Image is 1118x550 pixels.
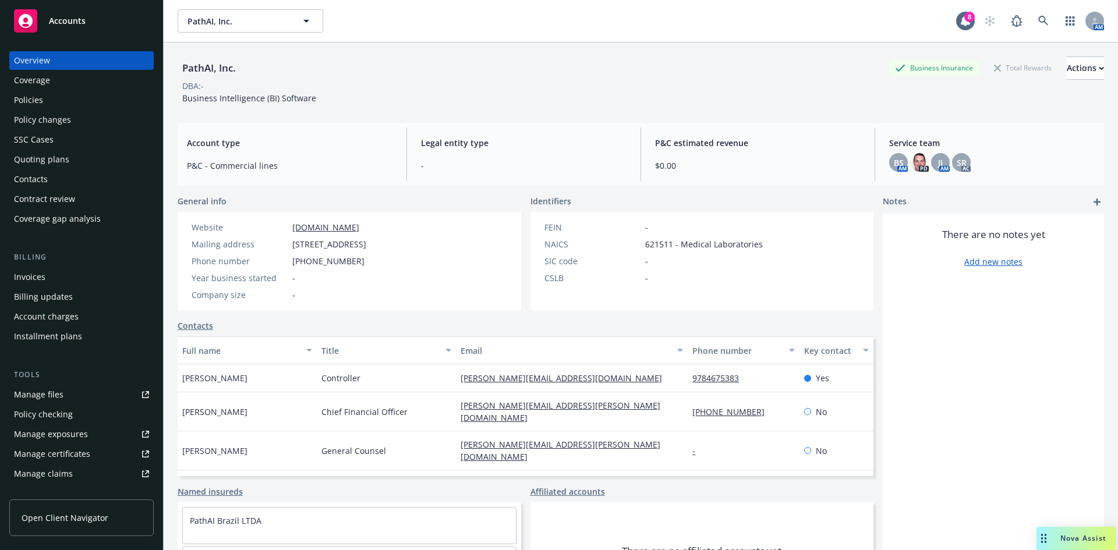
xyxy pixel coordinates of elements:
div: Phone number [692,345,781,357]
div: Invoices [14,268,45,286]
a: Contacts [9,170,154,189]
div: Manage certificates [14,445,90,463]
span: - [292,289,295,301]
span: 621511 - Medical Laboratories [645,238,763,250]
a: Report a Bug [1005,9,1028,33]
div: CSLB [544,272,641,284]
a: SSC Cases [9,130,154,149]
div: Quoting plans [14,150,69,169]
div: Mailing address [192,238,288,250]
a: 9784675383 [692,372,748,384]
a: Overview [9,51,154,70]
a: Policies [9,91,154,109]
a: Start snowing [978,9,1002,33]
span: No [816,445,827,457]
a: add [1090,195,1104,209]
div: 8 [964,12,975,22]
span: [STREET_ADDRESS] [292,238,366,250]
a: Contacts [178,320,213,332]
span: P&C - Commercial lines [187,159,392,172]
a: [PERSON_NAME][EMAIL_ADDRESS][PERSON_NAME][DOMAIN_NAME] [461,439,660,462]
div: FEIN [544,221,641,233]
div: Billing updates [14,288,73,306]
div: Company size [192,289,288,301]
span: Business Intelligence (BI) Software [182,93,316,104]
a: Billing updates [9,288,154,306]
a: Installment plans [9,327,154,346]
div: Email [461,345,670,357]
span: Nova Assist [1060,533,1106,543]
span: [PHONE_NUMBER] [292,255,365,267]
a: Manage files [9,385,154,404]
a: Search [1032,9,1055,33]
div: Business Insurance [889,61,979,75]
div: Manage files [14,385,63,404]
span: Chief Financial Officer [321,406,408,418]
a: Manage exposures [9,425,154,443]
div: SIC code [544,255,641,267]
span: Controller [321,372,360,384]
a: Manage certificates [9,445,154,463]
span: PathAI, Inc. [187,15,288,27]
span: SR [957,157,967,169]
span: P&C estimated revenue [655,137,861,149]
div: NAICS [544,238,641,250]
button: Full name [178,336,317,364]
span: [PERSON_NAME] [182,372,247,384]
a: [PERSON_NAME][EMAIL_ADDRESS][PERSON_NAME][DOMAIN_NAME] [461,400,660,423]
a: Accounts [9,5,154,37]
a: Add new notes [964,256,1023,268]
span: [PERSON_NAME] [182,406,247,418]
div: Phone number [192,255,288,267]
div: Website [192,221,288,233]
span: - [645,221,648,233]
div: Year business started [192,272,288,284]
span: There are no notes yet [942,228,1045,242]
img: photo [910,153,929,172]
a: Contract review [9,190,154,208]
div: Full name [182,345,299,357]
div: Manage exposures [14,425,88,443]
div: Key contact [804,345,856,357]
a: Policy checking [9,405,154,424]
button: Email [456,336,688,364]
div: Policy changes [14,111,71,129]
button: PathAI, Inc. [178,9,323,33]
div: Policies [14,91,43,109]
span: [PERSON_NAME] [182,445,247,457]
a: Manage claims [9,464,154,483]
div: Drag to move [1036,527,1051,550]
div: Installment plans [14,327,82,346]
div: Title [321,345,438,357]
a: - [692,445,705,456]
button: Title [317,336,456,364]
div: Account charges [14,307,79,326]
span: - [421,159,627,172]
a: Switch app [1059,9,1082,33]
a: Named insureds [178,485,243,498]
span: No [816,406,827,418]
div: Contacts [14,170,48,189]
div: Coverage [14,71,50,90]
span: General Counsel [321,445,386,457]
a: [DOMAIN_NAME] [292,222,359,233]
div: Contract review [14,190,75,208]
a: [PERSON_NAME][EMAIL_ADDRESS][DOMAIN_NAME] [461,372,671,384]
span: BS [894,157,904,169]
div: Billing [9,251,154,263]
a: Policy changes [9,111,154,129]
a: Quoting plans [9,150,154,169]
div: Tools [9,369,154,381]
div: Overview [14,51,50,70]
a: Manage BORs [9,484,154,503]
span: JJ [938,157,943,169]
span: General info [178,195,227,207]
span: $0.00 [655,159,861,172]
div: Actions [1067,57,1104,79]
a: Coverage gap analysis [9,210,154,228]
span: Account type [187,137,392,149]
span: - [292,272,295,284]
div: Total Rewards [988,61,1057,75]
button: Key contact [799,336,873,364]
